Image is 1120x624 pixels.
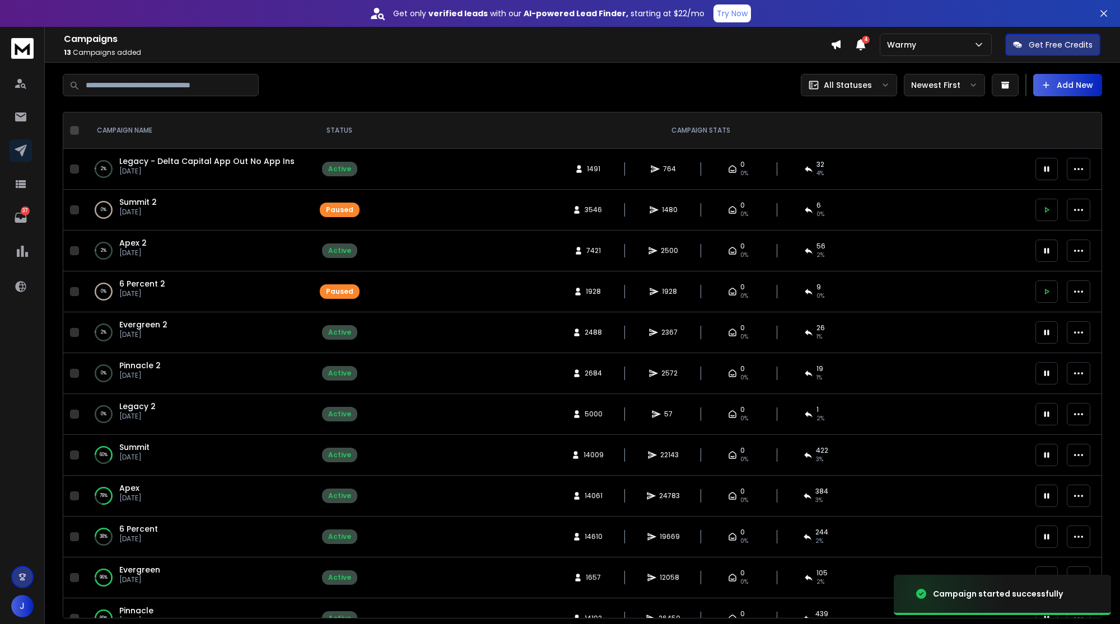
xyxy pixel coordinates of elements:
[740,364,745,373] span: 0
[119,442,150,453] a: Summit
[586,287,601,296] span: 1928
[64,48,830,57] p: Campaigns added
[119,453,150,462] p: [DATE]
[119,605,153,616] span: Pinnacle
[816,332,822,341] span: 1 %
[119,156,295,167] a: Legacy - Delta Capital App Out No App Ins
[660,451,679,459] span: 22143
[1029,39,1093,50] p: Get Free Credits
[816,169,824,178] span: 4 %
[815,537,823,546] span: 2 %
[10,207,32,229] a: 37
[119,523,158,534] span: 6 Percent
[1005,34,1100,56] button: Get Free Credits
[740,160,745,169] span: 0
[83,149,306,190] td: 2%Legacy - Delta Capital App Out No App Ins[DATE]
[83,231,306,271] td: 2%Apex 2[DATE]
[662,205,678,214] span: 1480
[119,208,157,217] p: [DATE]
[328,451,351,459] div: Active
[119,237,147,248] span: Apex 2
[328,491,351,500] div: Active
[585,205,602,214] span: 3546
[11,38,34,59] img: logo
[585,369,602,378] span: 2684
[119,412,156,421] p: [DATE]
[661,246,678,255] span: 2500
[119,575,160,584] p: [DATE]
[83,394,306,435] td: 0%Legacy 2[DATE]
[816,201,821,210] span: 6
[119,330,167,339] p: [DATE]
[816,210,824,219] span: 0 %
[661,369,678,378] span: 2572
[328,369,351,378] div: Active
[740,169,748,178] span: 0%
[815,487,828,496] span: 384
[328,410,351,419] div: Active
[393,8,704,19] p: Get only with our starting at $22/mo
[816,364,823,373] span: 19
[816,373,822,382] span: 1 %
[11,595,34,617] button: J
[659,614,680,623] span: 26450
[524,8,628,19] strong: AI-powered Lead Finder,
[100,613,108,624] p: 89 %
[816,578,824,587] span: 2 %
[713,4,751,22] button: Try Now
[740,405,745,414] span: 0
[119,289,165,298] p: [DATE]
[816,242,825,251] span: 56
[83,435,306,476] td: 60%Summit[DATE]
[585,410,603,419] span: 5000
[101,368,106,379] p: 0 %
[83,190,306,231] td: 0%Summit 2[DATE]
[119,319,167,330] a: Evergreen 2
[816,251,824,260] span: 2 %
[586,246,601,255] span: 7421
[587,165,600,173] span: 1491
[119,401,156,412] span: Legacy 2
[119,564,160,575] a: Evergreen
[326,287,353,296] div: Paused
[740,487,745,496] span: 0
[101,163,106,175] p: 2 %
[740,201,745,210] span: 0
[306,112,373,149] th: STATUS
[119,371,161,380] p: [DATE]
[904,74,985,96] button: Newest First
[815,609,828,618] span: 439
[328,573,351,582] div: Active
[328,328,351,337] div: Active
[64,48,71,57] span: 13
[119,196,157,208] a: Summit 2
[585,614,602,623] span: 14192
[740,578,748,587] span: 0%
[740,609,745,618] span: 0
[824,79,872,91] p: All Statuses
[740,496,748,505] span: 0%
[816,455,823,464] span: 3 %
[101,245,106,256] p: 2 %
[119,482,139,494] span: Apex
[717,8,748,19] p: Try Now
[100,531,108,542] p: 38 %
[740,373,748,382] span: 0%
[585,532,603,541] span: 14610
[816,405,819,414] span: 1
[815,496,823,505] span: 3 %
[816,446,828,455] span: 422
[119,360,161,371] a: Pinnacle 2
[119,534,158,543] p: [DATE]
[328,246,351,255] div: Active
[585,328,602,337] span: 2488
[100,572,108,583] p: 96 %
[740,569,745,578] span: 0
[740,242,745,251] span: 0
[816,569,828,578] span: 105
[83,312,306,353] td: 2%Evergreen 2[DATE]
[326,205,353,214] div: Paused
